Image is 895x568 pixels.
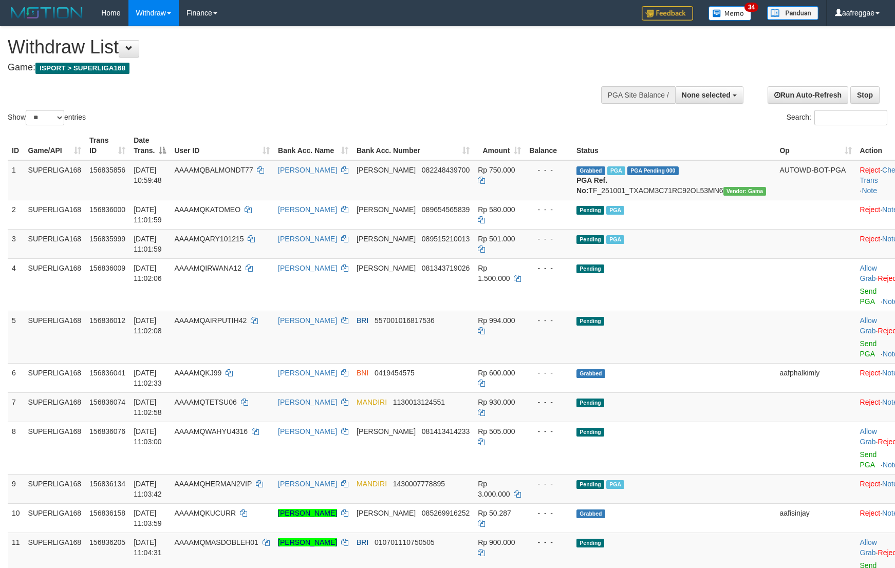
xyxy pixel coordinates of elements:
[134,369,162,387] span: [DATE] 11:02:33
[174,427,248,436] span: AAAAMQWAHYU4316
[278,264,337,272] a: [PERSON_NAME]
[8,37,586,58] h1: Withdraw List
[393,480,445,488] span: Copy 1430007778895 to clipboard
[860,264,878,282] span: ·
[860,235,881,243] a: Reject
[529,508,568,518] div: - - -
[89,205,125,214] span: 156836000
[8,474,24,503] td: 9
[768,86,848,104] a: Run Auto-Refresh
[775,363,855,392] td: aafphalkimly
[8,131,24,160] th: ID
[24,200,86,229] td: SUPERLIGA168
[8,110,86,125] label: Show entries
[525,131,572,160] th: Balance
[357,538,368,546] span: BRI
[174,205,240,214] span: AAAAMQKATOMEO
[529,165,568,175] div: - - -
[134,316,162,335] span: [DATE] 11:02:08
[24,392,86,422] td: SUPERLIGA168
[129,131,170,160] th: Date Trans.: activate to sort column descending
[850,86,880,104] a: Stop
[89,369,125,377] span: 156836041
[474,131,525,160] th: Amount: activate to sort column ascending
[744,3,758,12] span: 34
[89,264,125,272] span: 156836009
[89,398,125,406] span: 156836074
[174,369,221,377] span: AAAAMQKJ99
[860,166,881,174] a: Reject
[529,537,568,547] div: - - -
[8,229,24,258] td: 3
[682,91,731,99] span: None selected
[860,287,877,306] a: Send PGA
[89,427,125,436] span: 156836076
[278,427,337,436] a: [PERSON_NAME]
[278,205,337,214] a: [PERSON_NAME]
[422,205,470,214] span: Copy 089654565839 to clipboard
[85,131,129,160] th: Trans ID: activate to sort column ascending
[787,110,887,125] label: Search:
[576,206,604,215] span: Pending
[24,363,86,392] td: SUPERLIGA168
[134,480,162,498] span: [DATE] 11:03:42
[24,474,86,503] td: SUPERLIGA168
[24,422,86,474] td: SUPERLIGA168
[174,166,253,174] span: AAAAMQBALMONDT77
[24,229,86,258] td: SUPERLIGA168
[375,369,415,377] span: Copy 0419454575 to clipboard
[478,509,511,517] span: Rp 50.287
[8,5,86,21] img: MOTION_logo.png
[860,339,877,358] a: Send PGA
[860,538,878,557] span: ·
[174,264,241,272] span: AAAAMQIRWANA12
[357,166,416,174] span: [PERSON_NAME]
[278,480,337,488] a: [PERSON_NAME]
[174,235,244,243] span: AAAAMQARY101215
[601,86,675,104] div: PGA Site Balance /
[478,205,515,214] span: Rp 580.000
[860,538,877,557] a: Allow Grab
[8,258,24,311] td: 4
[478,538,515,546] span: Rp 900.000
[8,503,24,533] td: 10
[572,160,775,200] td: TF_251001_TXAOM3C71RC92OL53MN6
[24,258,86,311] td: SUPERLIGA168
[24,131,86,160] th: Game/API: activate to sort column ascending
[26,110,64,125] select: Showentries
[675,86,743,104] button: None selected
[174,316,247,325] span: AAAAMQAIRPUTIH42
[170,131,274,160] th: User ID: activate to sort column ascending
[860,509,881,517] a: Reject
[89,509,125,517] span: 156836158
[860,205,881,214] a: Reject
[357,316,368,325] span: BRI
[572,131,775,160] th: Status
[134,235,162,253] span: [DATE] 11:01:59
[422,235,470,243] span: Copy 089515210013 to clipboard
[8,422,24,474] td: 8
[89,316,125,325] span: 156836012
[606,480,624,489] span: Marked by aafsoycanthlai
[860,427,877,446] a: Allow Grab
[89,538,125,546] span: 156836205
[478,427,515,436] span: Rp 505.000
[24,503,86,533] td: SUPERLIGA168
[278,538,337,546] a: [PERSON_NAME]
[529,315,568,326] div: - - -
[529,397,568,407] div: - - -
[174,398,236,406] span: AAAAMQTETSU06
[134,166,162,184] span: [DATE] 10:59:48
[860,369,881,377] a: Reject
[422,509,470,517] span: Copy 085269916252 to clipboard
[357,235,416,243] span: [PERSON_NAME]
[478,398,515,406] span: Rp 930.000
[422,264,470,272] span: Copy 081343719026 to clipboard
[862,186,877,195] a: Note
[576,264,604,273] span: Pending
[278,166,337,174] a: [PERSON_NAME]
[422,427,470,436] span: Copy 081413414233 to clipboard
[134,427,162,446] span: [DATE] 11:03:00
[529,368,568,378] div: - - -
[274,131,352,160] th: Bank Acc. Name: activate to sort column ascending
